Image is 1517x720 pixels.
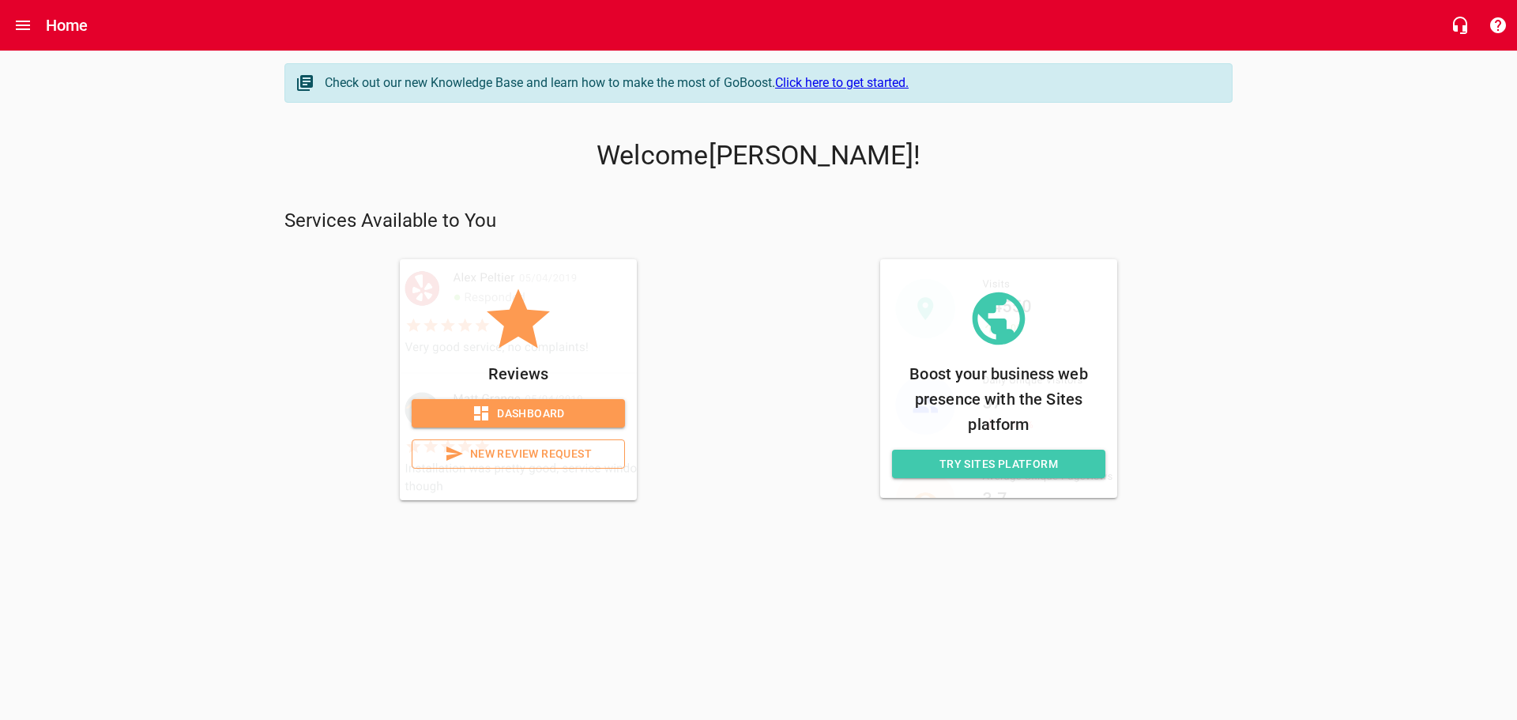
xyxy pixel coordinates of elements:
a: Try Sites Platform [892,450,1105,479]
a: Dashboard [412,399,625,428]
p: Reviews [412,361,625,386]
a: Click here to get started. [775,75,909,90]
button: Live Chat [1441,6,1479,44]
p: Welcome [PERSON_NAME] ! [284,140,1233,172]
h6: Home [46,13,88,38]
div: Check out our new Knowledge Base and learn how to make the most of GoBoost. [325,74,1216,92]
button: Support Portal [1479,6,1517,44]
p: Services Available to You [284,209,1233,234]
span: Try Sites Platform [905,454,1093,474]
p: Boost your business web presence with the Sites platform [892,361,1105,437]
button: Open drawer [4,6,42,44]
a: New Review Request [412,439,625,469]
span: New Review Request [425,444,612,464]
span: Dashboard [424,404,612,424]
